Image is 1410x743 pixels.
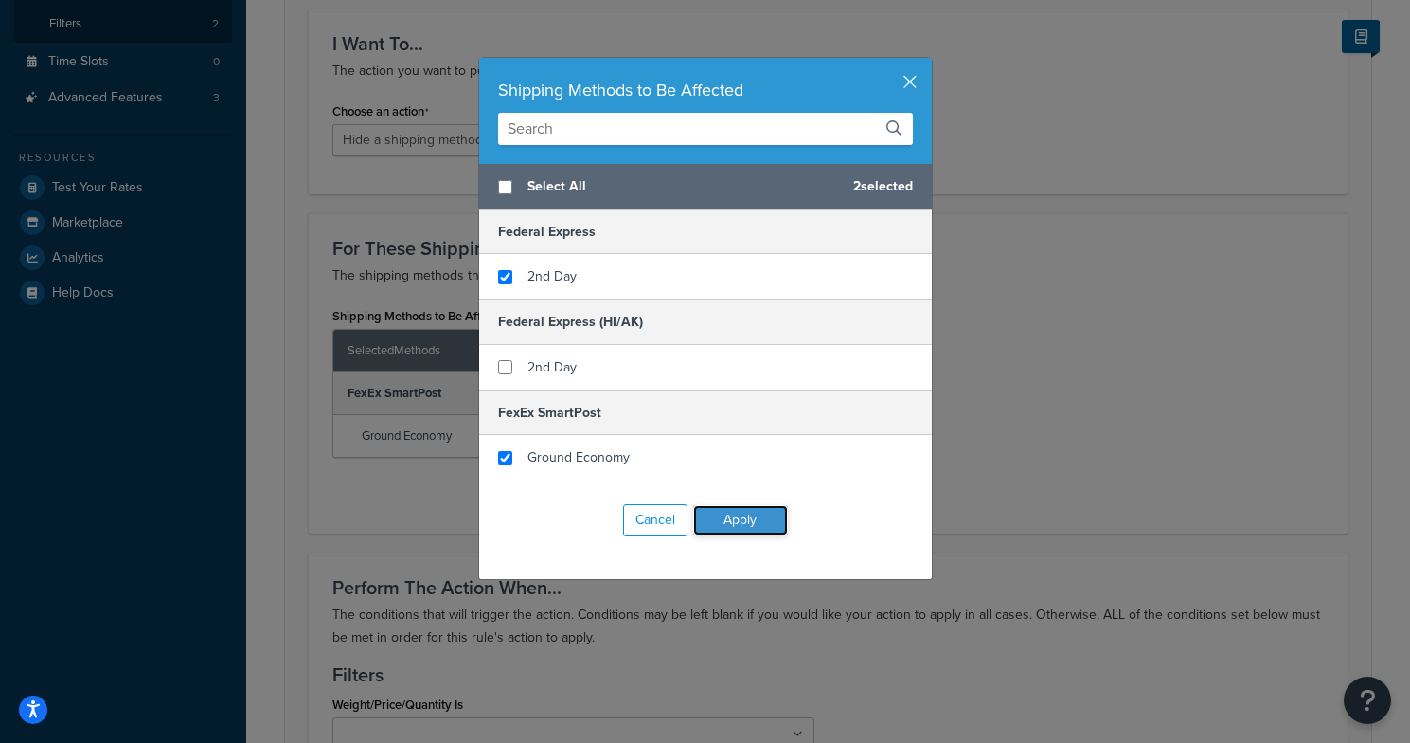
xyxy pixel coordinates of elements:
span: 2nd Day [527,357,577,377]
div: 2 selected [479,164,932,210]
button: Cancel [623,504,687,536]
h5: Federal Express (HI/AK) [479,299,932,344]
h5: FexEx SmartPost [479,390,932,435]
button: Apply [693,505,788,535]
span: 2nd Day [527,266,577,286]
div: Shipping Methods to Be Affected [498,77,913,103]
span: Ground Economy [527,447,630,467]
input: Search [498,113,913,145]
span: Select All [527,173,838,200]
h5: Federal Express [479,210,932,254]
